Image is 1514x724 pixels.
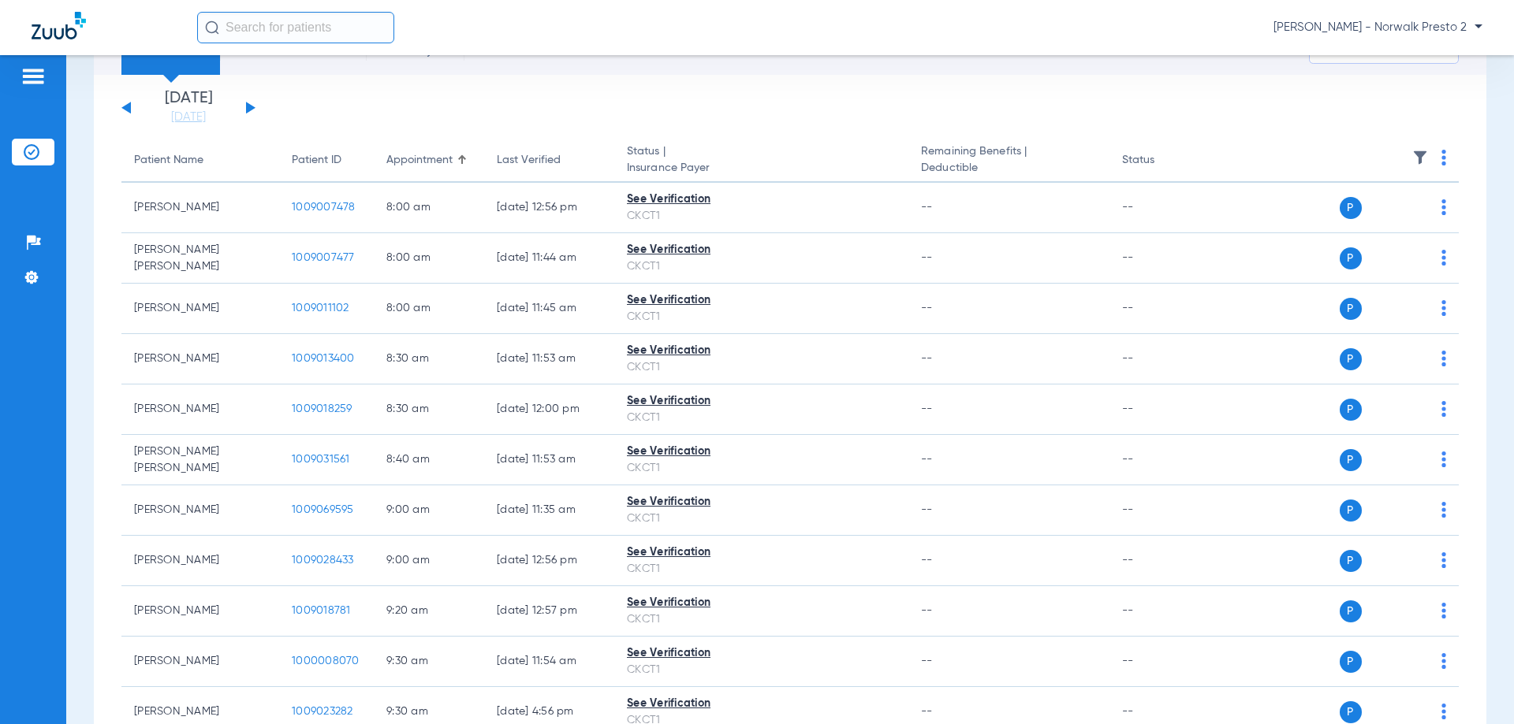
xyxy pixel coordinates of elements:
div: See Verification [627,242,896,258]
img: group-dot-blue.svg [1441,351,1446,366]
td: -- [1109,485,1216,536]
span: 1009018781 [292,605,351,616]
span: 1009007477 [292,252,355,263]
div: See Verification [627,191,896,208]
th: Status [1109,139,1216,183]
span: -- [921,303,933,314]
img: Zuub Logo [32,12,86,39]
div: See Verification [627,494,896,511]
td: [DATE] 12:56 PM [484,536,614,586]
div: CKCT1 [627,561,896,577]
td: -- [1109,284,1216,334]
span: -- [921,555,933,566]
div: CKCT1 [627,359,896,376]
span: P [1340,651,1362,673]
td: [DATE] 11:53 AM [484,435,614,485]
img: group-dot-blue.svg [1441,199,1446,215]
span: [PERSON_NAME] - Norwalk Presto 2 [1273,20,1482,35]
div: CKCT1 [627,410,896,426]
td: [DATE] 12:57 PM [484,586,614,637]
span: P [1340,550,1362,572]
span: P [1340,348,1362,370]
td: 8:00 AM [374,183,484,233]
span: 1009011102 [292,303,349,314]
td: -- [1109,435,1216,485]
div: Patient ID [292,152,361,169]
td: 9:00 AM [374,485,484,536]
span: 1009069595 [292,504,354,515]
td: [DATE] 11:35 AM [484,485,614,536]
div: See Verification [627,292,896,309]
span: -- [921,353,933,364]
span: P [1340,701,1362,723]
img: group-dot-blue.svg [1441,451,1446,467]
div: Patient ID [292,152,341,169]
span: 1009028433 [292,555,354,566]
span: -- [921,655,933,666]
td: 9:00 AM [374,536,484,586]
img: group-dot-blue.svg [1441,502,1446,518]
span: 1009031561 [292,454,350,465]
iframe: Chat Widget [1435,648,1514,724]
div: CKCT1 [627,309,896,325]
td: 8:40 AM [374,435,484,485]
div: CKCT1 [627,460,896,477]
div: See Verification [627,393,896,410]
span: P [1340,399,1362,421]
div: Appointment [386,152,453,169]
td: 8:00 AM [374,233,484,284]
td: [PERSON_NAME] [121,183,279,233]
td: [PERSON_NAME] [121,637,279,687]
div: CKCT1 [627,511,896,527]
span: 1000008070 [292,655,360,666]
td: 8:00 AM [374,284,484,334]
span: P [1340,298,1362,320]
span: Insurance Payer [627,160,896,176]
span: -- [921,403,933,414]
td: [PERSON_NAME] [PERSON_NAME] [121,233,279,284]
td: [DATE] 12:00 PM [484,384,614,435]
img: hamburger-icon [21,67,46,86]
span: 1009023282 [292,706,353,717]
td: [DATE] 11:53 AM [484,334,614,384]
td: [PERSON_NAME] [PERSON_NAME] [121,435,279,485]
span: -- [921,605,933,616]
span: -- [921,504,933,515]
span: -- [921,252,933,263]
div: See Verification [627,544,896,561]
img: group-dot-blue.svg [1441,603,1446,618]
span: P [1340,499,1362,522]
td: [PERSON_NAME] [121,384,279,435]
td: [DATE] 12:56 PM [484,183,614,233]
div: Patient Name [134,152,203,169]
td: 8:30 AM [374,334,484,384]
div: Appointment [386,152,472,169]
div: Patient Name [134,152,267,169]
img: group-dot-blue.svg [1441,300,1446,316]
img: group-dot-blue.svg [1441,250,1446,265]
td: -- [1109,233,1216,284]
span: P [1340,247,1362,269]
td: -- [1109,637,1216,687]
div: CKCT1 [627,208,896,225]
img: group-dot-blue.svg [1441,150,1446,165]
td: [DATE] 11:45 AM [484,284,614,334]
div: See Verification [627,444,896,460]
div: See Verification [627,595,896,611]
div: See Verification [627,343,896,359]
td: 8:30 AM [374,384,484,435]
th: Remaining Benefits | [908,139,1109,183]
a: [DATE] [141,110,236,125]
div: See Verification [627,696,896,712]
td: [PERSON_NAME] [121,485,279,536]
td: [DATE] 11:44 AM [484,233,614,284]
div: Last Verified [497,152,602,169]
td: [PERSON_NAME] [121,284,279,334]
span: P [1340,449,1362,471]
img: Search Icon [205,20,219,35]
td: -- [1109,536,1216,586]
div: CKCT1 [627,258,896,275]
img: group-dot-blue.svg [1441,401,1446,417]
div: Last Verified [497,152,561,169]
